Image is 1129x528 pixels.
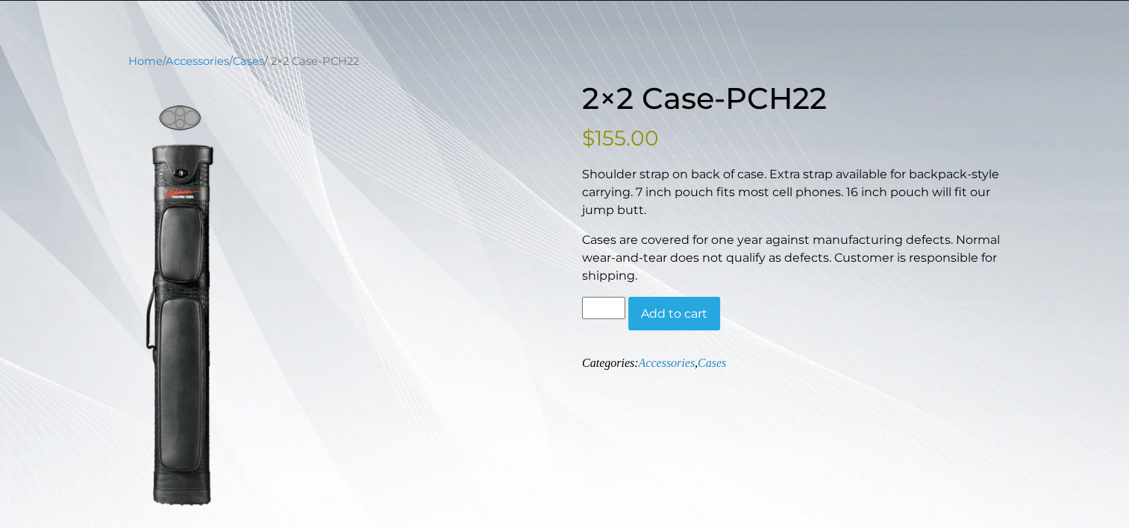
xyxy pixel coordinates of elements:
a: Home [128,54,163,68]
p: Cases are covered for one year against manufacturing defects. Normal wear-and-tear does not quali... [582,231,1001,285]
a: Accessories [166,54,229,68]
a: Accessories [638,356,695,369]
a: Cases [698,356,726,369]
h1: 2×2 Case-PCH22 [582,81,1001,116]
span: Categories: , [582,356,726,369]
p: Shoulder strap on back of case. Extra strap available for backpack-style carrying. 7 inch pouch f... [582,166,1001,219]
img: 2x2Horizontal-1010x168.png [128,99,233,509]
input: Product quantity [582,297,625,319]
nav: Breadcrumb [128,53,1001,69]
span: $ [582,125,595,151]
a: Cases [233,54,264,68]
bdi: 155.00 [582,125,659,151]
button: Add to cart [628,297,720,331]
